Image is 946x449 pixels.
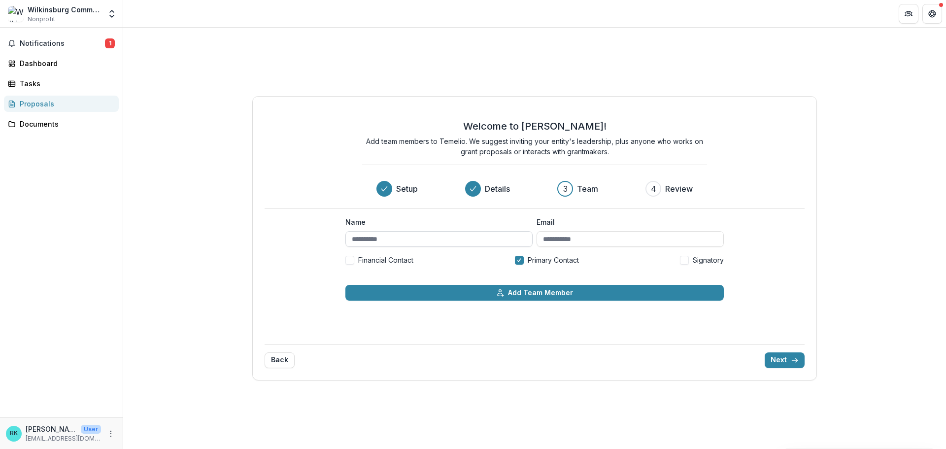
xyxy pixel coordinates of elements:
[396,183,418,195] h3: Setup
[922,4,942,24] button: Get Help
[376,181,693,197] div: Progress
[4,75,119,92] a: Tasks
[4,116,119,132] a: Documents
[265,352,295,368] button: Back
[26,434,101,443] p: [EMAIL_ADDRESS][DOMAIN_NAME]
[345,285,724,301] button: Add Team Member
[665,183,693,195] h3: Review
[20,78,111,89] div: Tasks
[28,15,55,24] span: Nonprofit
[358,255,413,265] span: Financial Contact
[26,424,77,434] p: [PERSON_NAME]
[105,4,119,24] button: Open entity switcher
[528,255,579,265] span: Primary Contact
[693,255,724,265] span: Signatory
[345,217,527,227] label: Name
[765,352,805,368] button: Next
[105,428,117,440] button: More
[463,120,607,132] h2: Welcome to [PERSON_NAME]!
[899,4,918,24] button: Partners
[20,58,111,69] div: Dashboard
[577,183,598,195] h3: Team
[651,183,656,195] div: 4
[362,136,707,157] p: Add team members to Temelio. We suggest inviting your entity's leadership, plus anyone who works ...
[105,38,115,48] span: 1
[81,425,101,434] p: User
[4,96,119,112] a: Proposals
[20,99,111,109] div: Proposals
[20,39,105,48] span: Notifications
[28,4,101,15] div: Wilkinsburg Community Ministry
[10,430,18,437] div: Ruth Kittner
[710,235,718,243] img: npw-badge-icon.svg
[485,183,510,195] h3: Details
[4,35,119,51] button: Notifications1
[20,119,111,129] div: Documents
[537,217,718,227] label: Email
[563,183,568,195] div: 3
[8,6,24,22] img: Wilkinsburg Community Ministry
[4,55,119,71] a: Dashboard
